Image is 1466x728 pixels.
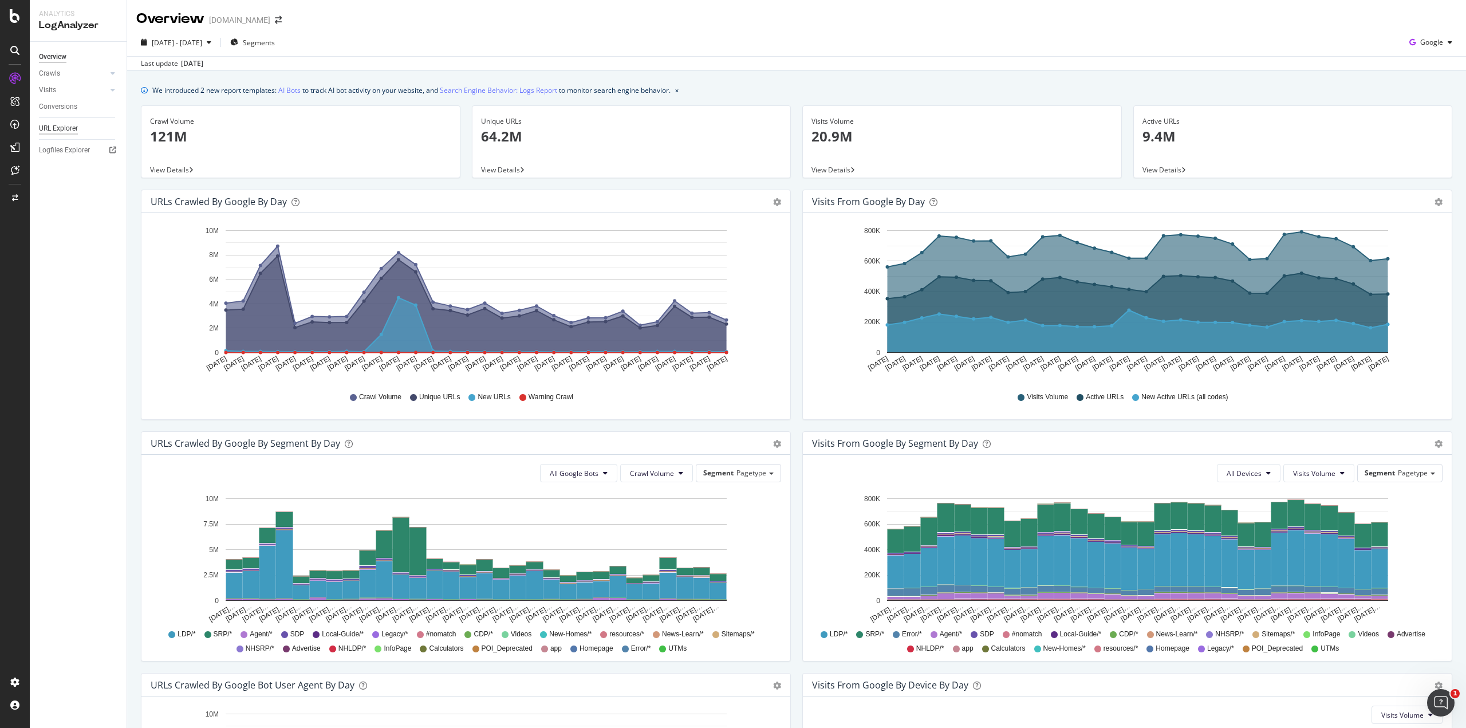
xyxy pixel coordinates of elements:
[322,629,364,639] span: Local-Guide/*
[688,355,711,372] text: [DATE]
[292,644,321,654] span: Advertise
[151,196,287,207] div: URLs Crawled by Google by day
[1217,464,1280,482] button: All Devices
[1125,355,1148,372] text: [DATE]
[474,629,492,639] span: CDP/*
[141,84,1452,96] div: info banner
[206,495,219,503] text: 10M
[39,101,77,113] div: Conversions
[1022,355,1045,372] text: [DATE]
[205,355,228,372] text: [DATE]
[381,629,408,639] span: Legacy/*
[209,324,219,332] text: 2M
[1293,469,1335,478] span: Visits Volume
[1358,629,1378,639] span: Videos
[395,355,418,372] text: [DATE]
[585,355,608,372] text: [DATE]
[1177,355,1200,372] text: [DATE]
[178,629,195,639] span: LDP/*
[864,571,880,579] text: 200K
[136,9,204,29] div: Overview
[919,355,941,372] text: [DATE]
[39,144,119,156] a: Logfiles Explorer
[1227,469,1262,478] span: All Devices
[550,469,598,478] span: All Google Bots
[864,257,880,265] text: 600K
[384,644,411,654] span: InfoPage
[206,227,219,235] text: 10M
[568,355,590,372] text: [DATE]
[811,116,1113,127] div: Visits Volume
[39,68,60,80] div: Crawls
[1060,629,1102,639] span: Local-Guide/*
[150,127,451,146] p: 121M
[39,123,119,135] a: URL Explorer
[1142,165,1181,175] span: View Details
[672,82,681,99] button: close banner
[215,597,219,605] text: 0
[864,495,880,503] text: 800K
[962,644,974,654] span: app
[1142,127,1444,146] p: 9.4M
[206,710,219,718] text: 10M
[1264,355,1287,372] text: [DATE]
[151,491,777,624] div: A chart.
[151,222,777,381] svg: A chart.
[1262,629,1295,639] span: Sitemaps/*
[39,9,117,19] div: Analytics
[812,222,1439,381] svg: A chart.
[980,629,994,639] span: SDP
[1012,629,1042,639] span: #nomatch
[150,116,451,127] div: Crawl Volume
[39,123,78,135] div: URL Explorer
[1381,710,1424,720] span: Visits Volume
[991,644,1026,654] span: Calculators
[940,629,962,639] span: Agent/*
[1212,355,1235,372] text: [DATE]
[291,355,314,372] text: [DATE]
[151,679,354,691] div: URLs Crawled by Google bot User Agent By Day
[1091,355,1114,372] text: [DATE]
[511,629,531,639] span: Videos
[447,355,470,372] text: [DATE]
[141,58,203,69] div: Last update
[257,355,280,372] text: [DATE]
[136,33,216,52] button: [DATE] - [DATE]
[864,288,880,296] text: 400K
[1405,33,1457,52] button: Google
[773,440,781,448] div: gear
[1039,355,1062,372] text: [DATE]
[811,165,850,175] span: View Details
[361,355,384,372] text: [DATE]
[516,355,539,372] text: [DATE]
[1283,464,1354,482] button: Visits Volume
[39,84,56,96] div: Visits
[481,127,782,146] p: 64.2M
[240,355,263,372] text: [DATE]
[481,165,520,175] span: View Details
[1435,682,1443,690] div: gear
[722,629,755,639] span: Sitemaps/*
[223,355,246,372] text: [DATE]
[630,469,674,478] span: Crawl Volume
[246,644,274,654] span: NHSRP/*
[1420,37,1443,47] span: Google
[662,629,704,639] span: News-Learn/*
[481,116,782,127] div: Unique URLs
[209,251,219,259] text: 8M
[426,629,456,639] span: #nomatch
[203,520,219,528] text: 7.5M
[1108,355,1131,372] text: [DATE]
[1367,355,1390,372] text: [DATE]
[39,19,117,32] div: LogAnalyzer
[865,629,884,639] span: SRP/*
[39,68,107,80] a: Crawls
[864,520,880,528] text: 600K
[429,355,452,372] text: [DATE]
[812,438,978,449] div: Visits from Google By Segment By Day
[290,629,305,639] span: SDP
[1057,355,1079,372] text: [DATE]
[1365,468,1395,478] span: Segment
[1004,355,1027,372] text: [DATE]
